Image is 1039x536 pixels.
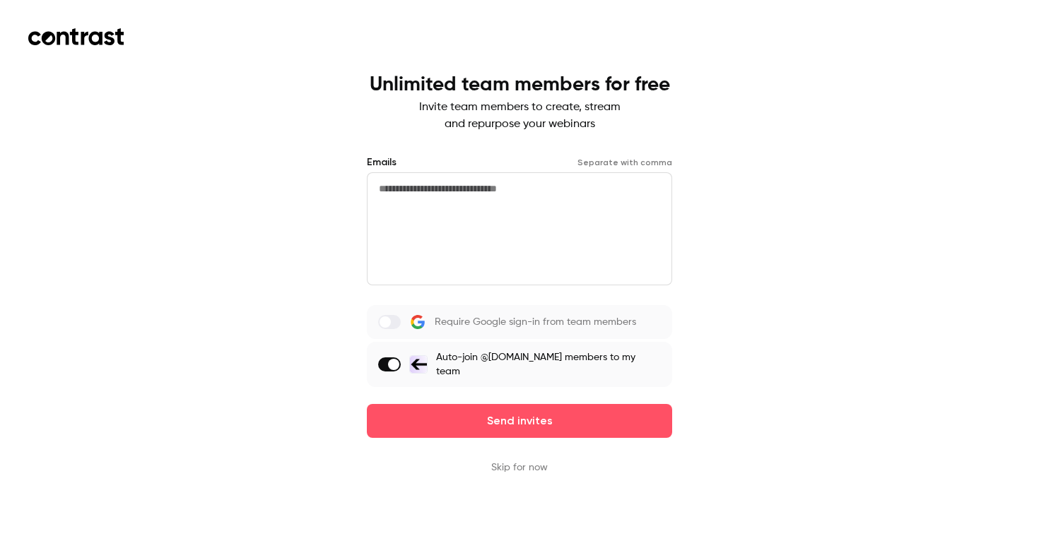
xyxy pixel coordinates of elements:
label: Auto-join @[DOMAIN_NAME] members to my team [367,342,672,387]
h1: Unlimited team members for free [370,73,670,96]
label: Require Google sign-in from team members [367,305,672,339]
button: Skip for now [491,460,548,475]
p: Invite team members to create, stream and repurpose your webinars [370,99,670,133]
img: Brandback [410,356,427,373]
button: Send invites [367,404,672,438]
label: Emails [367,155,397,169]
p: Separate with comma [577,157,672,168]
